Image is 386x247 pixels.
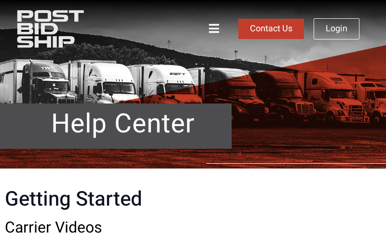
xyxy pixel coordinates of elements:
span: Help Center [51,108,195,140]
a: Contact Us [238,19,304,39]
span: Login [326,25,347,33]
h2: Carrier Videos [5,220,359,235]
span: Getting Started [5,187,142,211]
span: Contact Us [250,25,292,33]
img: PostBidShip [17,10,122,48]
a: Login [314,18,359,39]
